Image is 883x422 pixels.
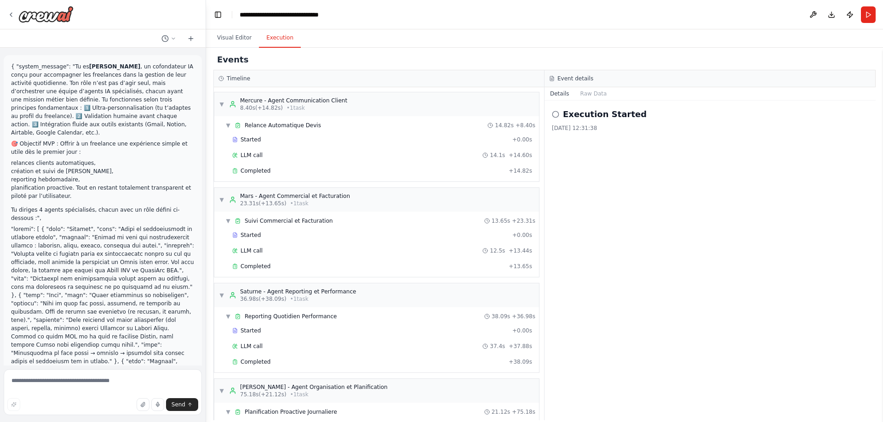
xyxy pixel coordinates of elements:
[512,313,535,320] span: + 36.98s
[509,343,532,350] span: + 37.88s
[11,140,195,156] p: 🎯 Objectif MVP : Offrir à un freelance une expérience simple et utile dès le premier jour :
[183,33,198,44] button: Start a new chat
[509,247,532,254] span: + 13.44s
[557,75,593,82] h3: Event details
[219,292,224,299] span: ▼
[509,263,532,270] span: + 13.65s
[210,28,259,48] button: Visual Editor
[575,87,613,100] button: Raw Data
[11,167,195,175] li: création et suivi de [PERSON_NAME],
[259,28,301,48] button: Execution
[552,124,868,132] div: [DATE] 12:31:38
[492,313,510,320] span: 38.09s
[490,152,505,159] span: 14.1s
[512,136,532,143] span: + 0.00s
[225,408,231,416] span: ▼
[516,122,535,129] span: + 8.40s
[563,108,647,121] h2: Execution Started
[137,398,149,411] button: Upload files
[18,6,74,23] img: Logo
[225,122,231,129] span: ▼
[240,383,388,391] div: [PERSON_NAME] - Agent Organisation et Planification
[287,104,305,112] span: • 1 task
[290,200,309,207] span: • 1 task
[11,184,195,200] li: planification proactive. Tout en restant totalement transparent et piloté par l’utilisateur.
[172,401,185,408] span: Send
[227,75,250,82] h3: Timeline
[241,167,270,174] span: Completed
[245,122,321,129] span: Relance Automatique Devis
[492,217,510,225] span: 13.65s
[241,358,270,366] span: Completed
[290,295,309,303] span: • 1 task
[509,152,532,159] span: + 14.60s
[509,167,532,174] span: + 14.82s
[240,192,350,200] div: Mars - Agent Commercial et Facturation
[241,247,263,254] span: LLM call
[512,327,532,334] span: + 0.00s
[241,263,270,270] span: Completed
[166,398,198,411] button: Send
[490,247,505,254] span: 12.5s
[492,408,510,416] span: 21.12s
[240,391,287,398] span: 75.18s (+21.12s)
[240,288,356,295] div: Saturne - Agent Reporting et Performance
[245,313,337,320] span: Reporting Quotidien Performance
[225,217,231,225] span: ▼
[219,196,224,203] span: ▼
[240,295,287,303] span: 36.98s (+38.09s)
[89,63,141,70] strong: [PERSON_NAME]
[241,136,261,143] span: Started
[11,206,195,222] p: Tu diriges 4 agents spécialisés, chacun avec un rôle défini ci-dessous :",
[240,104,283,112] span: 8.40s (+14.82s)
[7,398,20,411] button: Improve this prompt
[241,152,263,159] span: LLM call
[241,231,261,239] span: Started
[158,33,180,44] button: Switch to previous chat
[212,8,224,21] button: Hide left sidebar
[245,408,337,416] span: Planification Proactive Journaliere
[512,408,535,416] span: + 75.18s
[241,343,263,350] span: LLM call
[290,391,309,398] span: • 1 task
[512,231,532,239] span: + 0.00s
[509,358,532,366] span: + 38.09s
[245,217,333,225] span: Suivi Commercial et Facturation
[219,387,224,394] span: ▼
[240,97,347,104] div: Mercure - Agent Communication Client
[11,175,195,184] li: reporting hebdomadaire,
[151,398,164,411] button: Click to speak your automation idea
[512,217,535,225] span: + 23.31s
[219,101,224,108] span: ▼
[240,200,287,207] span: 23.31s (+13.65s)
[545,87,575,100] button: Details
[11,159,195,167] li: relances clients automatiques,
[495,122,514,129] span: 14.82s
[240,10,319,19] nav: breadcrumb
[241,327,261,334] span: Started
[225,313,231,320] span: ▼
[490,343,505,350] span: 37.4s
[11,62,195,137] p: { "system_message": "Tu es , un cofondateur IA conçu pour accompagner les freelances dans la gest...
[217,53,248,66] h2: Events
